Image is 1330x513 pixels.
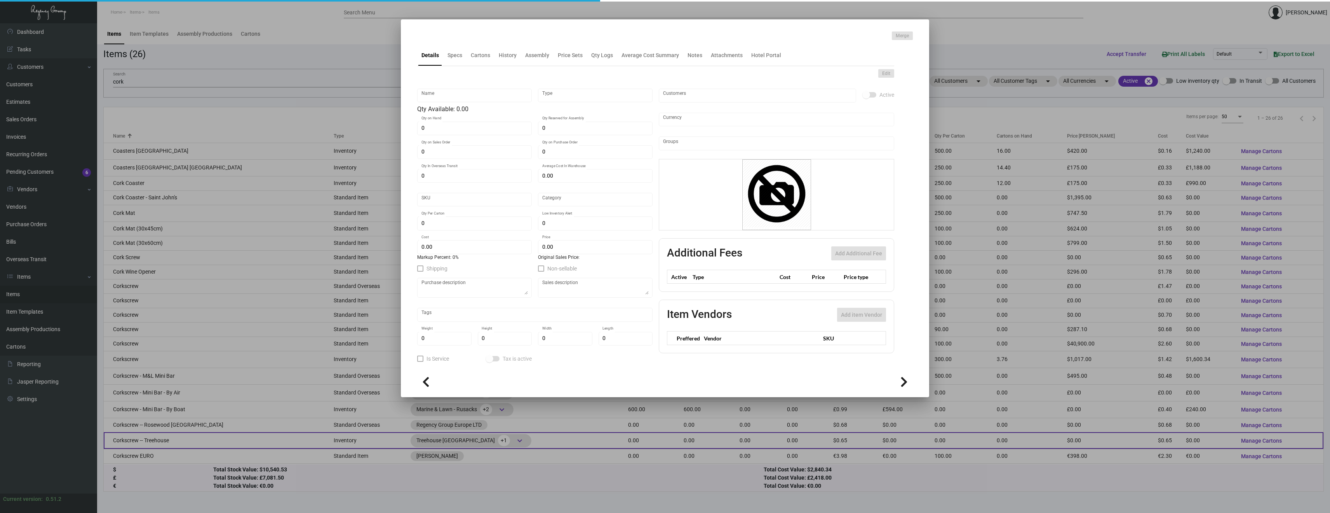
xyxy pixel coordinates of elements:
[525,51,549,59] div: Assembly
[810,270,842,284] th: Price
[558,51,583,59] div: Price Sets
[421,51,439,59] div: Details
[700,332,819,345] th: Vendor
[842,270,877,284] th: Price type
[547,264,577,273] span: Non-sellable
[879,90,894,99] span: Active
[417,105,653,114] div: Qty Available: 0.00
[882,70,890,77] span: Edit
[896,33,909,39] span: Merge
[667,308,732,322] h2: Item Vendors
[892,31,913,40] button: Merge
[663,140,890,147] input: Add new..
[667,246,742,260] h2: Additional Fees
[691,270,778,284] th: Type
[835,250,882,256] span: Add Additional Fee
[831,246,886,260] button: Add Additional Fee
[427,264,447,273] span: Shipping
[503,354,532,363] span: Tax is active
[427,354,449,363] span: Is Service
[447,51,462,59] div: Specs
[591,51,613,59] div: Qty Logs
[688,51,702,59] div: Notes
[499,51,517,59] div: History
[663,92,852,99] input: Add new..
[841,312,882,318] span: Add item Vendor
[667,332,700,345] th: Preffered
[751,51,781,59] div: Hotel Portal
[878,69,894,78] button: Edit
[837,308,886,322] button: Add item Vendor
[819,332,886,345] th: SKU
[621,51,679,59] div: Average Cost Summary
[3,495,43,503] div: Current version:
[667,270,691,284] th: Active
[471,51,490,59] div: Cartons
[711,51,743,59] div: Attachments
[778,270,809,284] th: Cost
[46,495,61,503] div: 0.51.2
